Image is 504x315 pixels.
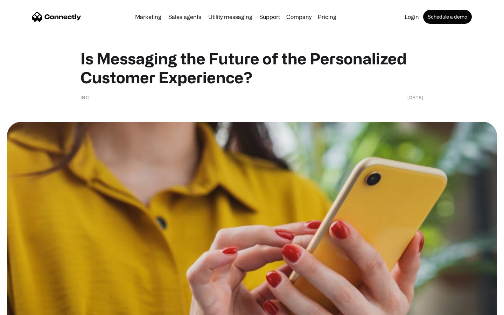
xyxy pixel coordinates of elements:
[205,14,255,20] a: Utility messaging
[423,10,472,24] a: Schedule a demo
[315,14,339,20] a: Pricing
[284,12,314,22] div: Company
[14,303,42,313] ul: Language list
[80,94,89,101] div: Inc
[402,14,422,20] a: Login
[407,94,423,101] div: [DATE]
[132,14,164,20] a: Marketing
[80,49,423,87] h1: Is Messaging the Future of the Personalized Customer Experience?
[166,14,204,20] a: Sales agents
[286,12,311,22] div: Company
[257,14,283,20] a: Support
[32,12,81,22] a: home
[7,303,42,313] aside: Language selected: English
